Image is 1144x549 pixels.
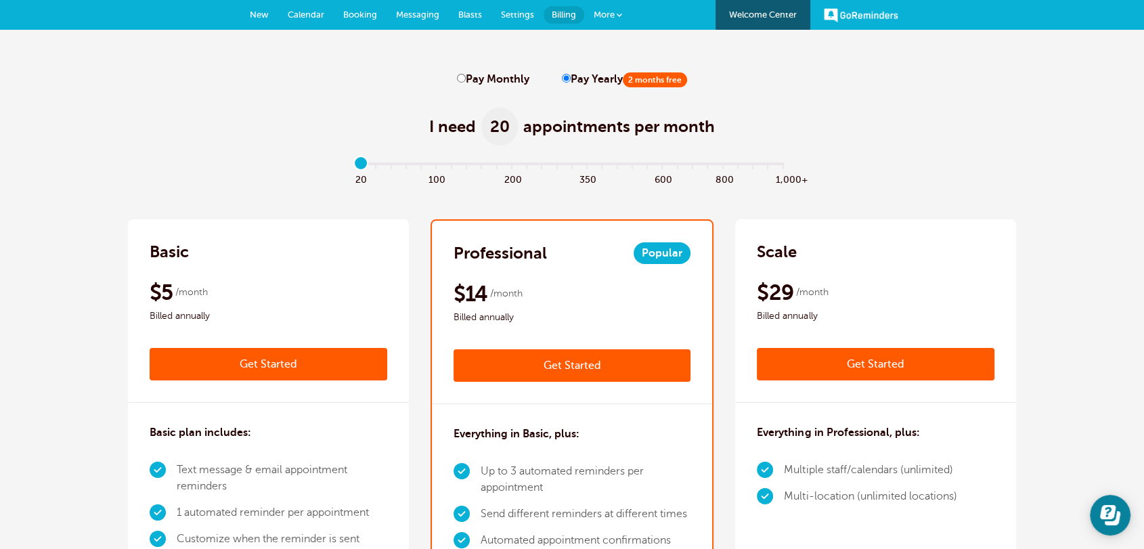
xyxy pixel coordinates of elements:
h3: Basic plan includes: [150,424,251,441]
span: Billing [552,9,576,20]
span: 20 [481,108,518,146]
span: 350 [579,171,594,186]
span: 100 [428,171,443,186]
span: /month [795,284,828,301]
h3: Everything in Professional, plus: [757,424,919,441]
a: Get Started [150,348,387,380]
span: 20 [353,171,368,186]
iframe: Resource center [1090,495,1130,535]
span: Blasts [458,9,482,20]
span: 600 [655,171,669,186]
span: 200 [504,171,519,186]
a: Billing [544,6,584,24]
span: More [594,9,615,20]
li: Up to 3 automated reminders per appointment [481,458,691,501]
span: Calendar [288,9,324,20]
h2: Basic [150,241,189,263]
li: Send different reminders at different times [481,501,691,527]
span: Popular [634,242,690,264]
span: 800 [715,171,730,186]
span: /month [490,286,523,302]
span: Messaging [396,9,439,20]
span: 1,000+ [775,171,790,186]
span: New [250,9,269,20]
a: Get Started [757,348,994,380]
h2: Scale [757,241,797,263]
span: appointments per month [523,116,715,137]
span: Booking [343,9,377,20]
input: Pay Yearly2 months free [562,74,571,83]
h3: Everything in Basic, plus: [454,426,579,442]
li: Multiple staff/calendars (unlimited) [784,457,956,483]
span: Billed annually [757,308,994,324]
li: Multi-location (unlimited locations) [784,483,956,510]
a: Get Started [454,349,691,382]
li: 1 automated reminder per appointment [177,500,387,526]
input: Pay Monthly [457,74,466,83]
label: Pay Yearly [562,73,687,86]
span: I need [429,116,476,137]
span: $29 [757,279,793,306]
li: Text message & email appointment reminders [177,457,387,500]
span: $5 [150,279,173,306]
h2: Professional [454,242,547,264]
span: Billed annually [150,308,387,324]
span: Settings [501,9,534,20]
span: $14 [454,280,488,307]
span: Billed annually [454,309,691,326]
label: Pay Monthly [457,73,529,86]
span: /month [175,284,208,301]
span: 2 months free [623,72,687,87]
